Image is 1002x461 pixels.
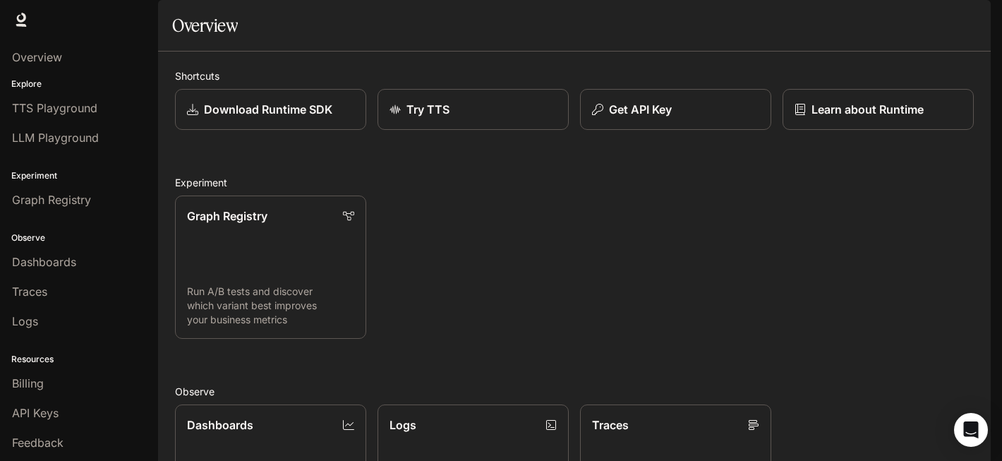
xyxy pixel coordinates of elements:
a: Try TTS [378,89,569,130]
div: Open Intercom Messenger [954,413,988,447]
a: Learn about Runtime [783,89,974,130]
p: Download Runtime SDK [204,101,332,118]
h1: Overview [172,11,238,40]
p: Learn about Runtime [811,101,924,118]
p: Dashboards [187,417,253,433]
a: Download Runtime SDK [175,89,366,130]
p: Get API Key [609,101,672,118]
a: Graph RegistryRun A/B tests and discover which variant best improves your business metrics [175,196,366,339]
p: Traces [592,417,629,433]
button: Get API Key [580,89,771,130]
p: Run A/B tests and discover which variant best improves your business metrics [187,285,354,327]
h2: Experiment [175,175,974,190]
h2: Shortcuts [175,68,974,83]
h2: Observe [175,384,974,399]
p: Graph Registry [187,208,267,224]
p: Logs [390,417,416,433]
p: Try TTS [406,101,449,118]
